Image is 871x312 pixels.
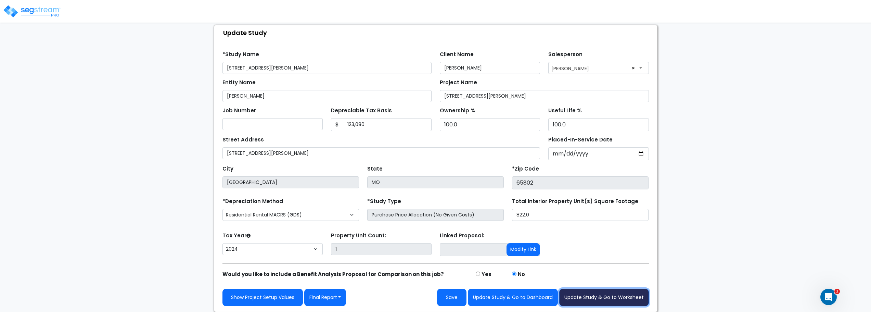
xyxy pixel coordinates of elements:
[548,118,649,131] input: Depreciation
[437,289,466,306] button: Save
[834,289,840,294] span: 1
[3,4,61,18] img: logo_pro_r.png
[440,107,475,115] label: Ownership %
[367,198,401,205] label: *Study Type
[222,62,432,74] input: Study Name
[548,62,649,74] span: Adam Pipenhagen
[222,289,303,306] a: Show Project Setup Values
[440,51,474,59] label: Client Name
[440,79,477,87] label: Project Name
[222,79,256,87] label: Entity Name
[632,63,635,73] span: ×
[507,243,540,256] button: Modify Link
[440,62,540,74] input: Client Name
[331,118,343,131] span: $
[559,289,649,306] button: Update Study & Go to Worksheet
[222,232,251,240] label: Tax Year
[218,25,657,40] div: Update Study
[331,243,432,255] input: Building Count
[367,165,383,173] label: State
[222,136,264,144] label: Street Address
[222,107,256,115] label: Job Number
[304,289,346,306] button: Final Report
[331,232,386,240] label: Property Unit Count:
[549,62,649,73] span: Adam Pipenhagen
[331,107,392,115] label: Depreciable Tax Basis
[222,165,233,173] label: City
[222,147,540,159] input: Street Address
[222,198,283,205] label: *Depreciation Method
[468,289,558,306] button: Update Study & Go to Dashboard
[343,118,432,131] input: 0.00
[440,90,649,102] input: Project Name
[820,289,837,305] iframe: Intercom live chat
[222,90,432,102] input: Entity Name
[222,51,259,59] label: *Study Name
[512,198,638,205] label: Total Interior Property Unit(s) Square Footage
[518,271,525,278] label: No
[222,271,444,278] strong: Would you like to include a Benefit Analysis Proposal for Comparison on this job?
[548,51,582,59] label: Salesperson
[548,107,582,115] label: Useful Life %
[440,232,484,240] label: Linked Proposal:
[512,209,649,221] input: total square foot
[548,136,613,144] label: Placed-In-Service Date
[512,165,539,173] label: *Zip Code
[440,118,540,131] input: Ownership
[482,271,491,278] label: Yes
[512,176,649,189] input: Zip Code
